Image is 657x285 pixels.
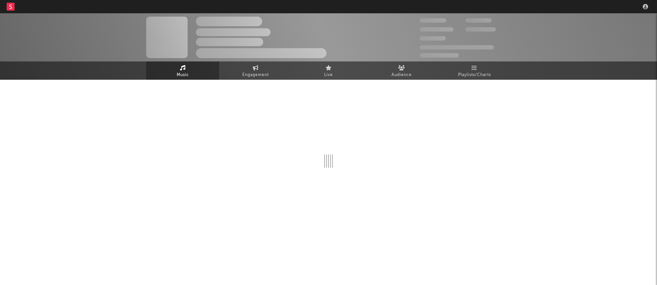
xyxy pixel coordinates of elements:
a: Playlists/Charts [438,61,511,80]
span: Audience [391,71,412,79]
span: 1,000,000 [465,27,496,32]
span: 300,000 [420,18,446,23]
span: Music [177,71,189,79]
a: Engagement [219,61,292,80]
span: 100,000 [465,18,492,23]
a: Music [146,61,219,80]
span: Playlists/Charts [458,71,491,79]
span: Jump Score: 85.0 [420,53,459,57]
a: Audience [365,61,438,80]
span: Live [324,71,333,79]
span: 100,000 [420,36,446,41]
span: Engagement [242,71,269,79]
span: 50,000,000 Monthly Listeners [420,45,494,49]
a: Live [292,61,365,80]
span: 50,000,000 [420,27,453,32]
